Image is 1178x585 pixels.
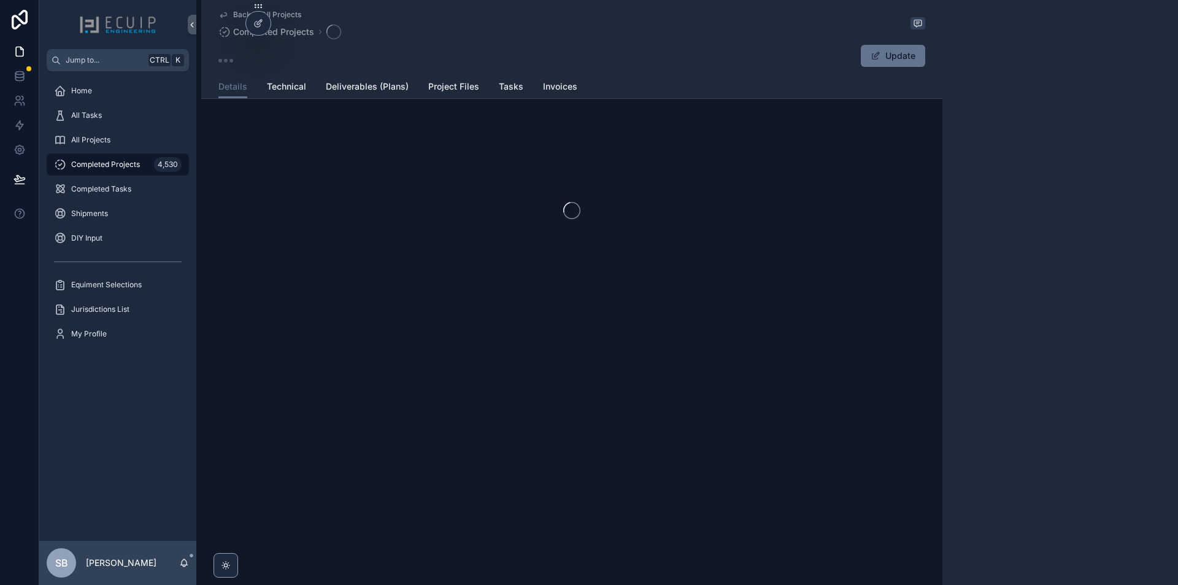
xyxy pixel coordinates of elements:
a: Invoices [543,76,577,100]
span: My Profile [71,329,107,339]
span: Deliverables (Plans) [326,80,409,93]
span: Completed Projects [71,160,140,169]
span: Completed Projects [233,26,314,38]
span: Tasks [499,80,523,93]
a: Completed Tasks [47,178,189,200]
span: Project Files [428,80,479,93]
a: Home [47,80,189,102]
a: DIY Input [47,227,189,249]
a: All Projects [47,129,189,151]
span: Jump to... [66,55,144,65]
span: Equiment Selections [71,280,142,290]
a: Jurisdictions List [47,298,189,320]
a: Back to All Projects [218,10,301,20]
span: Back to All Projects [233,10,301,20]
a: Project Files [428,76,479,100]
a: Equiment Selections [47,274,189,296]
div: 4,530 [154,157,182,172]
span: Invoices [543,80,577,93]
span: Home [71,86,92,96]
span: Technical [267,80,306,93]
a: My Profile [47,323,189,345]
span: DIY Input [71,233,102,243]
a: Details [218,76,247,99]
a: Shipments [47,203,189,225]
span: Details [218,80,247,93]
p: [PERSON_NAME] [86,557,156,569]
a: All Tasks [47,104,189,126]
span: SB [55,556,68,570]
a: Technical [267,76,306,100]
span: Ctrl [148,54,171,66]
button: Update [861,45,925,67]
span: All Tasks [71,110,102,120]
a: Completed Projects [218,26,314,38]
img: App logo [79,15,156,34]
div: scrollable content [39,71,196,361]
span: K [173,55,183,65]
a: Deliverables (Plans) [326,76,409,100]
a: Tasks [499,76,523,100]
span: Completed Tasks [71,184,131,194]
span: Jurisdictions List [71,304,129,314]
a: Completed Projects4,530 [47,153,189,176]
button: Jump to...CtrlK [47,49,189,71]
span: All Projects [71,135,110,145]
span: Shipments [71,209,108,219]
